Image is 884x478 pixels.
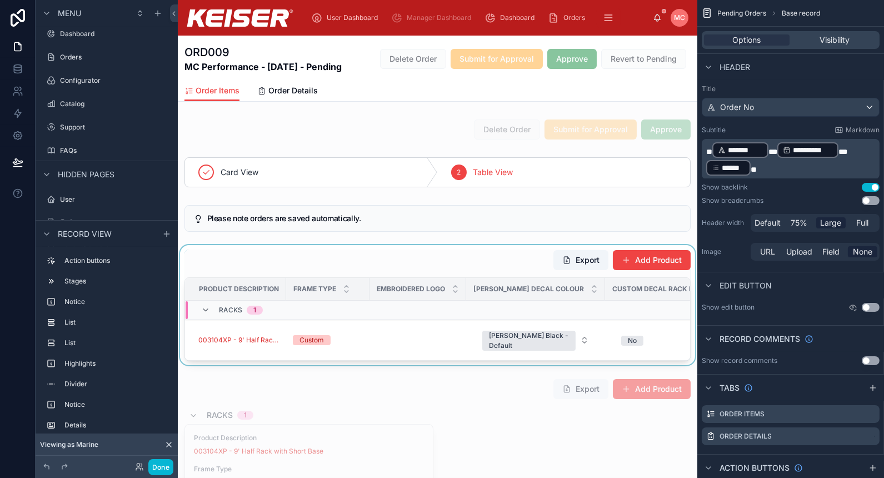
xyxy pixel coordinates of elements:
[308,8,386,28] a: User Dashboard
[327,13,378,22] span: User Dashboard
[702,196,763,205] div: Show breadcrumbs
[64,297,167,306] label: Notice
[853,246,872,257] span: None
[755,217,781,228] span: Default
[60,123,169,132] label: Support
[720,382,740,394] span: Tabs
[702,183,748,192] div: Show backlink
[822,246,840,257] span: Field
[42,25,171,43] a: Dashboard
[481,8,542,28] a: Dashboard
[64,400,167,409] label: Notice
[42,118,171,136] a: Support
[760,246,775,257] span: URL
[187,9,293,27] img: App logo
[702,84,880,93] label: Title
[219,306,242,315] span: Racks
[184,60,342,73] strong: MC Performance - [DATE] - Pending
[58,228,112,240] span: Record view
[40,440,98,449] span: Viewing as Marine
[64,421,167,430] label: Details
[58,169,114,180] span: Hidden pages
[702,303,755,312] label: Show edit button
[42,213,171,231] a: Orders
[782,9,820,18] span: Base record
[720,280,772,291] span: Edit button
[820,34,850,46] span: Visibility
[674,13,685,22] span: MC
[846,126,880,135] span: Markdown
[58,8,81,19] span: Menu
[60,99,169,108] label: Catalog
[64,277,167,286] label: Stages
[388,8,479,28] a: Manager Dashboard
[717,9,766,18] span: Pending Orders
[64,359,167,368] label: Highlights
[42,48,171,66] a: Orders
[293,285,336,293] span: Frame Type
[720,333,800,345] span: Record comments
[64,318,167,327] label: List
[720,62,750,73] span: Header
[612,285,728,293] span: Custom Decal Rack FT Module
[42,72,171,89] a: Configurator
[786,246,812,257] span: Upload
[791,217,808,228] span: 75%
[196,85,239,96] span: Order Items
[42,191,171,208] a: User
[64,256,167,265] label: Action buttons
[257,81,318,103] a: Order Details
[184,44,342,60] h1: ORD009
[253,306,256,315] div: 1
[407,13,471,22] span: Manager Dashboard
[702,218,746,227] label: Header width
[702,247,746,256] label: Image
[821,217,842,228] span: Large
[199,285,279,293] span: Product Description
[64,380,167,389] label: Divider
[702,139,880,178] div: scrollable content
[36,247,178,438] div: scrollable content
[702,126,726,135] label: Subtitle
[184,81,239,102] a: Order Items
[42,95,171,113] a: Catalog
[473,285,584,293] span: [PERSON_NAME] Decal Colour
[268,85,318,96] span: Order Details
[702,98,880,117] button: Order No
[733,34,761,46] span: Options
[60,76,169,85] label: Configurator
[377,285,445,293] span: Embroidered Logo
[60,217,169,226] label: Orders
[64,338,167,347] label: List
[702,356,777,365] div: Show record comments
[720,102,754,113] span: Order No
[720,432,772,441] label: Order Details
[500,13,535,22] span: Dashboard
[720,410,765,419] label: Order Items
[60,29,169,38] label: Dashboard
[60,195,169,204] label: User
[563,13,585,22] span: Orders
[148,459,173,475] button: Done
[545,8,593,28] a: Orders
[857,217,869,228] span: Full
[42,142,171,160] a: FAQs
[60,146,169,155] label: FAQs
[60,53,169,62] label: Orders
[302,6,653,30] div: scrollable content
[835,126,880,135] a: Markdown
